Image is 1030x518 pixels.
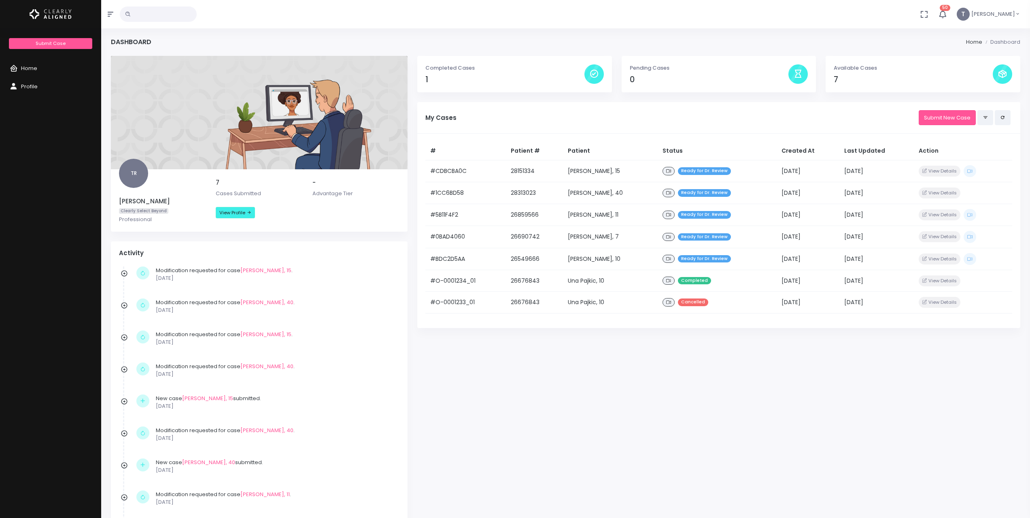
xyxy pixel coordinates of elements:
td: [DATE] [777,160,839,182]
a: [PERSON_NAME], 40 [240,362,293,370]
td: [DATE] [777,182,839,204]
span: Clearly Select Beyond [119,208,168,214]
span: Ready for Dr. Review [678,233,731,241]
td: [DATE] [839,248,913,270]
td: 28151334 [506,160,563,182]
h4: Dashboard [111,38,151,46]
div: Modification requested for case . [156,426,395,442]
td: [DATE] [777,226,839,248]
h4: 0 [630,75,789,84]
td: 26549666 [506,248,563,270]
td: [DATE] [777,292,839,313]
th: Action [914,142,1012,160]
h5: - [312,179,399,186]
td: Una Pajkic, 10 [563,270,658,292]
td: [PERSON_NAME], 40 [563,182,658,204]
p: [DATE] [156,402,395,410]
span: Ready for Dr. Review [678,255,731,263]
button: View Details [919,231,960,242]
td: [DATE] [777,270,839,292]
p: Pending Cases [630,64,789,72]
span: Ready for Dr. Review [678,167,731,175]
a: [PERSON_NAME], 11 [240,490,290,498]
p: Available Cases [834,64,993,72]
td: [DATE] [839,204,913,226]
div: Modification requested for case . [156,362,395,378]
span: Ready for Dr. Review [678,189,731,197]
th: Last Updated [839,142,913,160]
div: Modification requested for case . [156,330,395,346]
td: [PERSON_NAME], 10 [563,248,658,270]
td: #O-0001234_01 [425,270,506,292]
button: View Details [919,254,960,264]
p: [DATE] [156,338,395,346]
td: [PERSON_NAME], 11 [563,204,658,226]
h4: 7 [834,75,993,84]
span: 50 [940,5,950,11]
td: [DATE] [777,204,839,226]
td: 26676843 [506,270,563,292]
span: Submit Case [36,40,66,47]
a: View Profile [216,207,255,218]
h4: 1 [425,75,584,84]
p: [DATE] [156,274,395,282]
td: #CDBCBA0C [425,160,506,182]
td: 28313023 [506,182,563,204]
a: [PERSON_NAME], 40 [182,458,235,466]
td: #O-0001233_01 [425,292,506,313]
h5: My Cases [425,114,919,122]
th: Created At [777,142,839,160]
td: 26676843 [506,292,563,313]
button: View Details [919,297,960,308]
td: [DATE] [839,182,913,204]
td: [DATE] [839,160,913,182]
span: [PERSON_NAME] [971,10,1015,18]
h4: Activity [119,249,399,257]
a: [PERSON_NAME], 40 [240,298,293,306]
li: Dashboard [982,38,1020,46]
th: # [425,142,506,160]
td: [DATE] [777,248,839,270]
button: View Details [919,166,960,177]
td: [DATE] [839,292,913,313]
button: View Details [919,275,960,286]
td: #5B11F4F2 [425,204,506,226]
a: Submit Case [9,38,92,49]
h5: [PERSON_NAME] [119,198,206,205]
p: [DATE] [156,370,395,378]
button: View Details [919,188,960,198]
span: Profile [21,83,38,90]
th: Patient # [506,142,563,160]
p: Completed Cases [425,64,584,72]
td: #1CC6BD58 [425,182,506,204]
td: [PERSON_NAME], 15 [563,160,658,182]
span: TR [119,159,148,188]
td: #0BAD4060 [425,226,506,248]
a: [PERSON_NAME], 15 [182,394,233,402]
p: [DATE] [156,466,395,474]
td: [PERSON_NAME], 7 [563,226,658,248]
h5: 7 [216,179,303,186]
p: Professional [119,215,206,224]
th: Patient [563,142,658,160]
p: [DATE] [156,306,395,314]
p: [DATE] [156,434,395,442]
td: #BDC2D5AA [425,248,506,270]
td: [DATE] [839,226,913,248]
a: [PERSON_NAME], 40 [240,426,293,434]
div: Modification requested for case . [156,490,395,506]
a: [PERSON_NAME], 15 [240,330,291,338]
img: Logo Horizontal [30,6,72,23]
span: T [957,8,970,21]
div: Modification requested for case . [156,298,395,314]
div: New case submitted. [156,394,395,410]
span: Cancelled [678,298,708,306]
p: Cases Submitted [216,190,303,198]
button: View Details [919,209,960,220]
p: Advantage Tier [312,190,399,198]
td: 26859566 [506,204,563,226]
span: Home [21,64,37,72]
span: Ready for Dr. Review [678,211,731,219]
div: New case submitted. [156,458,395,474]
